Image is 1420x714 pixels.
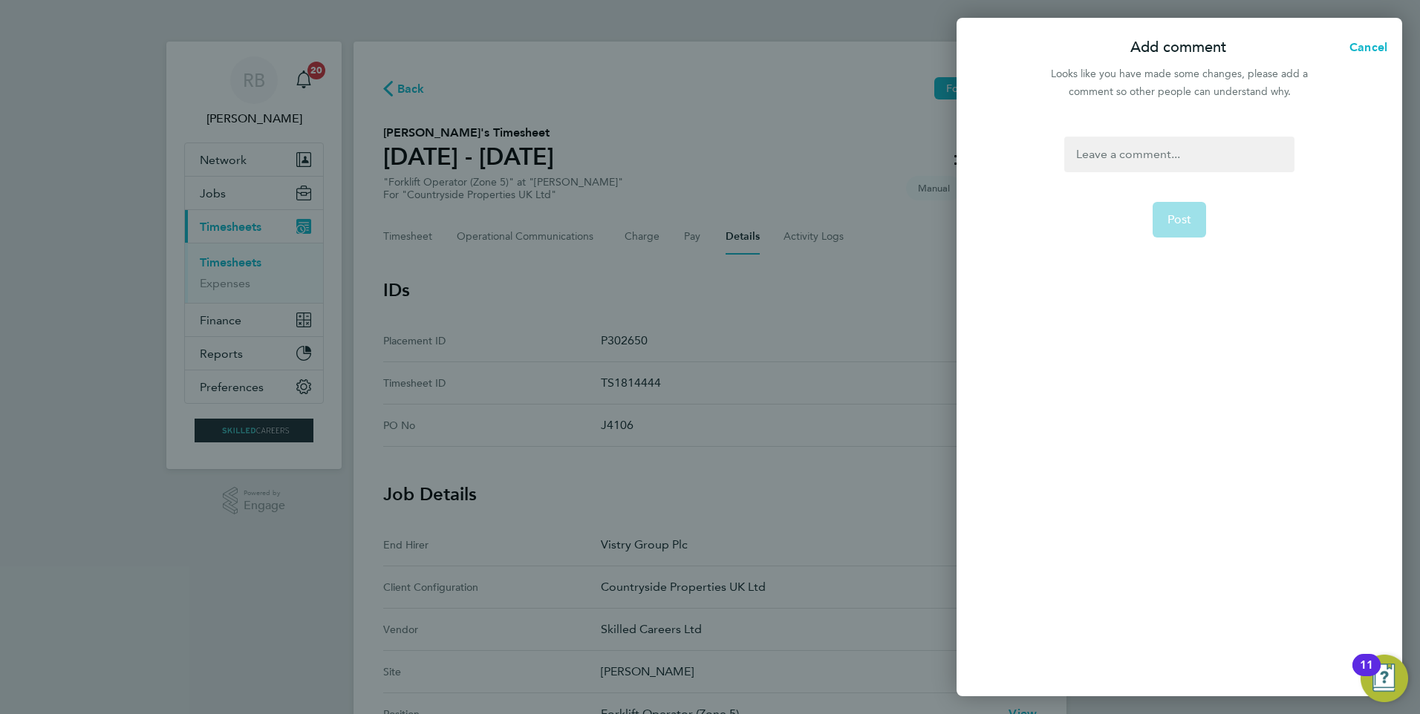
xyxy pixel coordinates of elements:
p: Add comment [1130,37,1226,58]
div: Looks like you have made some changes, please add a comment so other people can understand why. [1043,65,1316,101]
div: 11 [1360,665,1373,684]
button: Open Resource Center, 11 new notifications [1361,655,1408,702]
span: Cancel [1345,40,1387,54]
button: Cancel [1326,33,1402,62]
